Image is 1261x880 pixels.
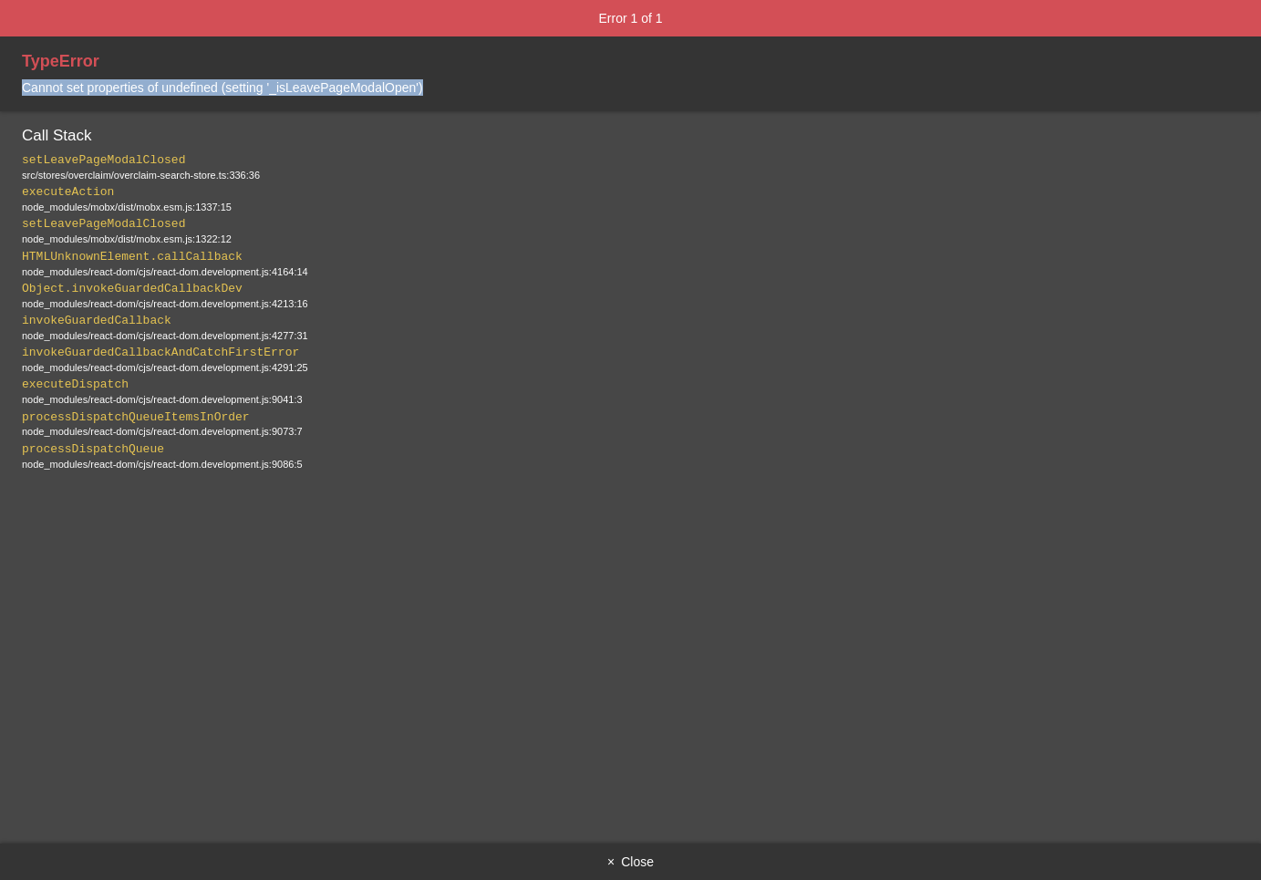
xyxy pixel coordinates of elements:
[22,233,1239,245] div: node_modules/mobx/dist/mobx.esm.js:1322:12
[22,346,299,359] code: invokeGuardedCallbackAndCatchFirstError
[22,217,185,231] code: setLeavePageModalClosed
[22,169,1239,181] div: src/stores/overclaim/overclaim-search-store.ts:336:36
[22,80,423,95] span: Cannot set properties of undefined (setting '_isLeavePageModalOpen')
[22,201,1239,213] div: node_modules/mobx/dist/mobx.esm.js:1337:15
[22,126,1239,146] h4: Call Stack
[22,378,129,391] code: executeDispatch
[22,153,185,167] code: setLeavePageModalClosed
[22,458,1239,471] div: node_modules/react-dom/cjs/react-dom.development.js:9086:5
[22,425,1239,438] div: node_modules/react-dom/cjs/react-dom.development.js:9073:7
[22,265,1239,278] div: node_modules/react-dom/cjs/react-dom.development.js:4164:14
[22,297,1239,310] div: node_modules/react-dom/cjs/react-dom.development.js:4213:16
[22,51,1239,72] h3: TypeError
[22,393,1239,406] div: node_modules/react-dom/cjs/react-dom.development.js:9041:3
[22,282,243,295] code: Object.invokeGuardedCallbackDev
[22,250,243,264] code: HTMLUnknownElement.callCallback
[22,442,164,456] code: processDispatchQueue
[22,329,1239,342] div: node_modules/react-dom/cjs/react-dom.development.js:4277:31
[22,185,114,199] code: executeAction
[22,314,171,327] code: invokeGuardedCallback
[22,410,250,424] code: processDispatchQueueItemsInOrder
[22,361,1239,374] div: node_modules/react-dom/cjs/react-dom.development.js:4291:25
